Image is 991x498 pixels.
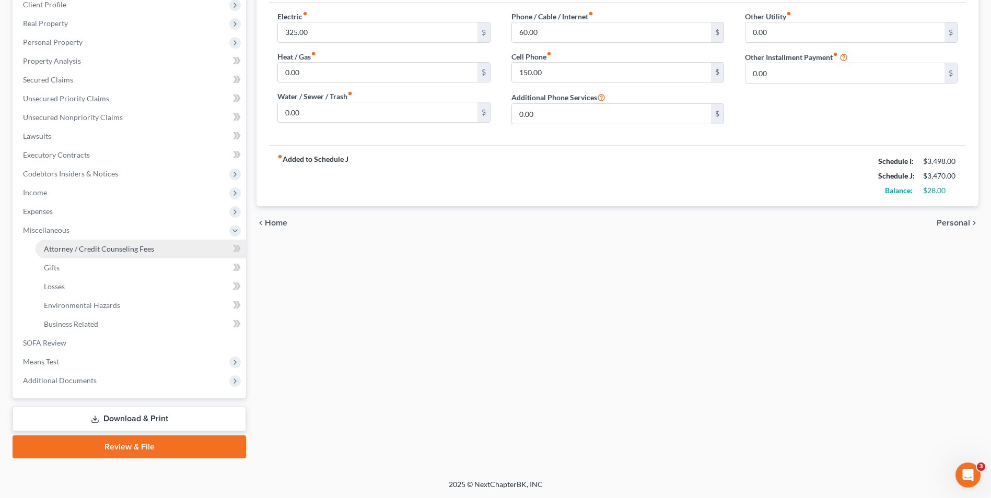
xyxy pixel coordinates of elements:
a: SOFA Review [15,334,246,352]
input: -- [278,63,477,82]
button: chevron_left Home [257,219,287,227]
i: fiber_manual_record [302,11,308,16]
div: $ [945,22,957,42]
span: Personal [937,219,970,227]
a: Unsecured Priority Claims [15,89,246,108]
label: Additional Phone Services [511,91,605,103]
strong: Added to Schedule J [277,154,348,198]
label: Heat / Gas [277,51,316,62]
input: -- [512,104,711,124]
i: fiber_manual_record [546,51,552,56]
a: Lawsuits [15,127,246,146]
label: Phone / Cable / Internet [511,11,593,22]
a: Property Analysis [15,52,246,70]
span: Income [23,188,47,197]
a: Unsecured Nonpriority Claims [15,108,246,127]
div: $3,498.00 [923,156,958,167]
div: 2025 © NextChapterBK, INC [198,479,794,498]
span: Miscellaneous [23,226,69,234]
div: $ [711,63,724,82]
span: Executory Contracts [23,150,90,159]
span: Gifts [44,263,60,272]
div: $ [477,22,490,42]
input: -- [512,63,711,82]
i: fiber_manual_record [588,11,593,16]
input: -- [745,22,945,42]
i: fiber_manual_record [277,154,283,159]
a: Losses [36,277,246,296]
label: Other Installment Payment [745,52,838,63]
a: Secured Claims [15,70,246,89]
strong: Schedule J: [878,171,915,180]
div: $ [711,104,724,124]
iframe: Intercom live chat [955,463,981,488]
span: Expenses [23,207,53,216]
a: Gifts [36,258,246,277]
i: fiber_manual_record [311,51,316,56]
span: Lawsuits [23,132,51,140]
span: Codebtors Insiders & Notices [23,169,118,178]
strong: Balance: [885,186,913,195]
a: Attorney / Credit Counseling Fees [36,240,246,258]
i: chevron_left [257,219,265,227]
strong: Schedule I: [878,157,914,165]
span: Secured Claims [23,75,73,84]
button: Personal chevron_right [937,219,978,227]
span: Property Analysis [23,56,81,65]
label: Electric [277,11,308,22]
span: Real Property [23,19,68,28]
div: $ [711,22,724,42]
i: fiber_manual_record [347,91,353,96]
span: Losses [44,282,65,291]
div: $28.00 [923,185,958,196]
span: Means Test [23,357,59,366]
span: Personal Property [23,38,83,46]
a: Environmental Hazards [36,296,246,315]
div: $ [477,102,490,122]
span: Business Related [44,319,98,328]
span: Unsecured Nonpriority Claims [23,113,123,122]
input: -- [745,63,945,83]
span: Environmental Hazards [44,301,120,310]
label: Cell Phone [511,51,552,62]
span: Additional Documents [23,376,97,385]
div: $ [477,63,490,82]
a: Business Related [36,315,246,334]
label: Water / Sewer / Trash [277,91,353,102]
span: Home [265,219,287,227]
span: Attorney / Credit Counseling Fees [44,244,154,253]
div: $3,470.00 [923,171,958,181]
label: Other Utility [745,11,791,22]
input: -- [278,102,477,122]
i: fiber_manual_record [833,52,838,57]
div: $ [945,63,957,83]
a: Executory Contracts [15,146,246,164]
a: Download & Print [13,407,246,431]
span: SOFA Review [23,338,66,347]
a: Review & File [13,435,246,458]
input: -- [278,22,477,42]
span: 3 [977,463,985,471]
i: fiber_manual_record [786,11,791,16]
i: chevron_right [970,219,978,227]
span: Unsecured Priority Claims [23,94,109,103]
input: -- [512,22,711,42]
